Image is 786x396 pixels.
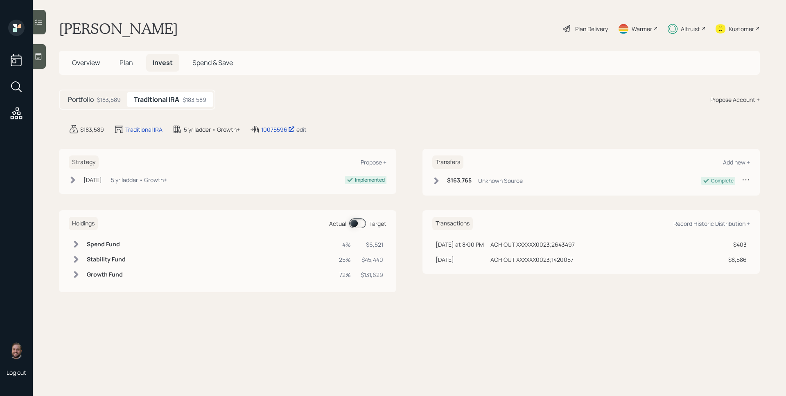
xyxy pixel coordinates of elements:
div: $183,589 [80,125,104,134]
div: [DATE] at 8:00 PM [436,240,484,249]
div: Propose Account + [710,95,760,104]
div: Complete [711,177,734,184]
div: Traditional IRA [125,125,163,134]
div: [DATE] [436,255,484,264]
div: Add new + [723,158,750,166]
h5: Portfolio [68,96,94,103]
h6: $163,765 [447,177,472,184]
div: 5 yr ladder • Growth+ [184,125,240,134]
div: Unknown Source [478,176,523,185]
div: 72% [339,270,351,279]
h6: Transfers [432,155,463,169]
div: Altruist [681,25,700,33]
h6: Holdings [69,217,98,230]
div: Propose + [361,158,386,166]
div: $183,589 [183,95,206,104]
h1: [PERSON_NAME] [59,20,178,38]
h5: Traditional IRA [134,96,179,103]
h6: Transactions [432,217,473,230]
div: Warmer [632,25,652,33]
div: Kustomer [729,25,754,33]
div: 5 yr ladder • Growth+ [111,175,167,184]
div: 4% [339,240,351,249]
div: Record Historic Distribution + [673,220,750,227]
h6: Stability Fund [87,256,126,263]
div: ACH OUT XXXXXX0023;2643497 [490,240,575,249]
h6: Strategy [69,155,99,169]
div: $131,629 [361,270,383,279]
div: 25% [339,255,351,264]
div: $6,521 [361,240,383,249]
div: edit [296,126,307,133]
div: Actual [329,219,346,228]
span: Invest [153,58,173,67]
span: Plan [120,58,133,67]
div: 10075596 [261,125,295,134]
div: Implemented [355,176,385,184]
div: [DATE] [84,175,102,184]
div: $403 [728,240,747,249]
div: $8,586 [728,255,747,264]
span: Overview [72,58,100,67]
span: Spend & Save [192,58,233,67]
h6: Growth Fund [87,271,126,278]
h6: Spend Fund [87,241,126,248]
img: james-distasi-headshot.png [8,342,25,359]
div: Log out [7,369,26,376]
div: $183,589 [97,95,121,104]
div: $45,440 [361,255,383,264]
div: Plan Delivery [575,25,608,33]
div: Target [369,219,386,228]
div: ACH OUT XXXXXX0023;1420057 [490,255,574,264]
